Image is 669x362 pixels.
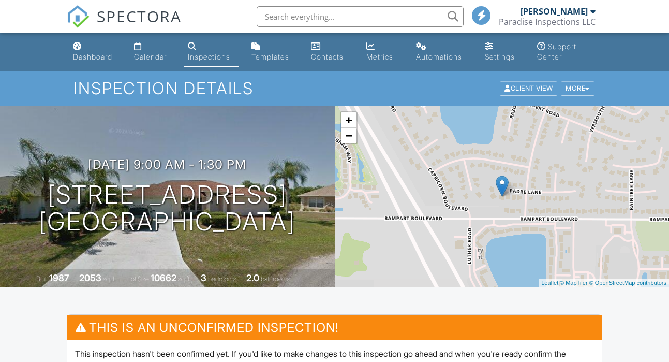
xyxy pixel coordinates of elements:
span: Lot Size [127,275,149,283]
a: SPECTORA [67,14,182,36]
div: Templates [251,52,289,61]
div: 1987 [49,272,69,283]
a: Inspections [184,37,239,67]
a: © MapTiler [560,280,588,286]
div: Metrics [366,52,393,61]
a: Metrics [362,37,404,67]
a: Contacts [307,37,354,67]
span: bedrooms [208,275,236,283]
a: Settings [481,37,525,67]
a: Leaflet [541,280,558,286]
div: 2.0 [246,272,259,283]
h1: Inspection Details [73,79,596,97]
div: 2053 [79,272,101,283]
div: More [561,82,594,96]
a: Zoom in [341,112,356,128]
div: 3 [201,272,206,283]
a: © OpenStreetMap contributors [589,280,666,286]
span: sq.ft. [178,275,191,283]
input: Search everything... [257,6,464,27]
div: Contacts [311,52,344,61]
span: sq. ft. [103,275,117,283]
div: Client View [500,82,557,96]
a: Dashboard [69,37,122,67]
div: Settings [485,52,515,61]
div: Calendar [134,52,167,61]
a: Zoom out [341,128,356,143]
a: Templates [247,37,299,67]
div: 10662 [151,272,176,283]
div: Paradise Inspections LLC [499,17,596,27]
a: Automations (Basic) [412,37,472,67]
div: Automations [416,52,462,61]
h3: [DATE] 9:00 am - 1:30 pm [88,157,246,171]
span: Built [36,275,48,283]
h3: This is an Unconfirmed Inspection! [67,315,601,340]
h1: [STREET_ADDRESS] [GEOGRAPHIC_DATA] [39,181,295,236]
img: The Best Home Inspection Software - Spectora [67,5,90,28]
a: Client View [499,84,560,92]
div: [PERSON_NAME] [521,6,588,17]
a: Calendar [130,37,175,67]
a: Support Center [533,37,600,67]
div: Inspections [188,52,230,61]
div: | [539,279,669,287]
div: Support Center [537,42,576,61]
span: bathrooms [261,275,290,283]
span: SPECTORA [97,5,182,27]
div: Dashboard [73,52,112,61]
